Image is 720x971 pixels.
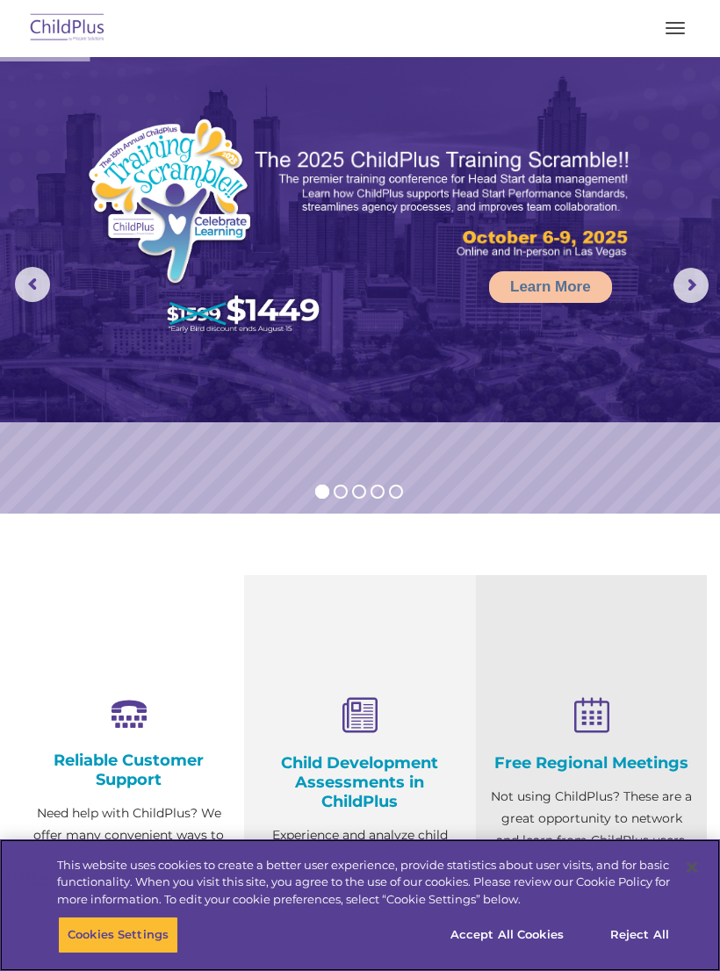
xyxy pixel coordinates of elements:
[441,917,573,953] button: Accept All Cookies
[257,753,462,811] h4: Child Development Assessments in ChildPlus
[58,917,178,953] button: Cookies Settings
[26,8,109,49] img: ChildPlus by Procare Solutions
[489,753,694,773] h4: Free Regional Meetings
[489,786,694,895] p: Not using ChildPlus? These are a great opportunity to network and learn from ChildPlus users. Fin...
[585,917,695,953] button: Reject All
[57,857,670,909] div: This website uses cookies to create a better user experience, provide statistics about user visit...
[673,848,711,887] button: Close
[26,751,231,789] h4: Reliable Customer Support
[489,271,612,303] a: Learn More
[257,824,462,956] p: Experience and analyze child assessments and Head Start data management in one system with zero c...
[26,802,231,956] p: Need help with ChildPlus? We offer many convenient ways to contact our amazing Customer Support r...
